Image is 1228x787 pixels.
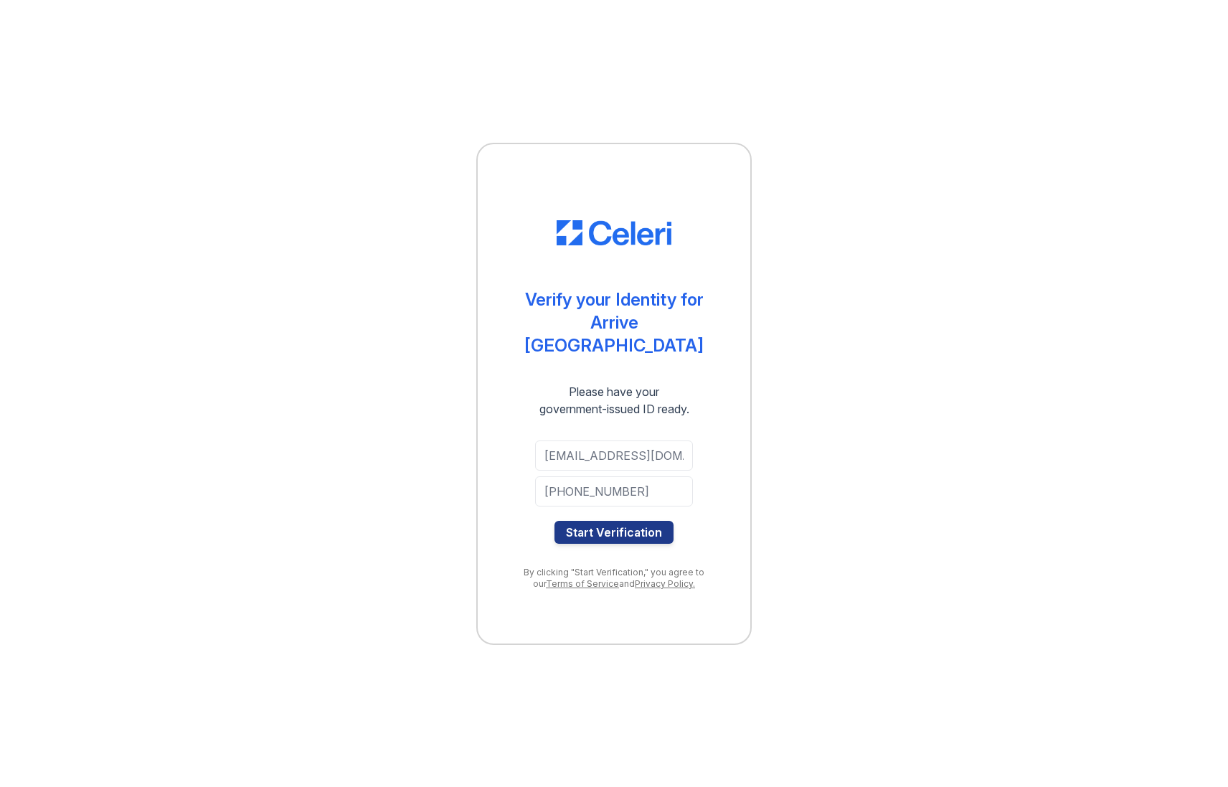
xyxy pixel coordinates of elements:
[506,288,722,357] div: Verify your Identity for Arrive [GEOGRAPHIC_DATA]
[535,476,693,506] input: Phone
[506,567,722,590] div: By clicking "Start Verification," you agree to our and
[557,220,671,246] img: CE_Logo_Blue-a8612792a0a2168367f1c8372b55b34899dd931a85d93a1a3d3e32e68fde9ad4.png
[546,578,619,589] a: Terms of Service
[535,440,693,471] input: Email
[554,521,674,544] button: Start Verification
[1168,730,1214,773] iframe: chat widget
[635,578,695,589] a: Privacy Policy.
[514,383,715,418] div: Please have your government-issued ID ready.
